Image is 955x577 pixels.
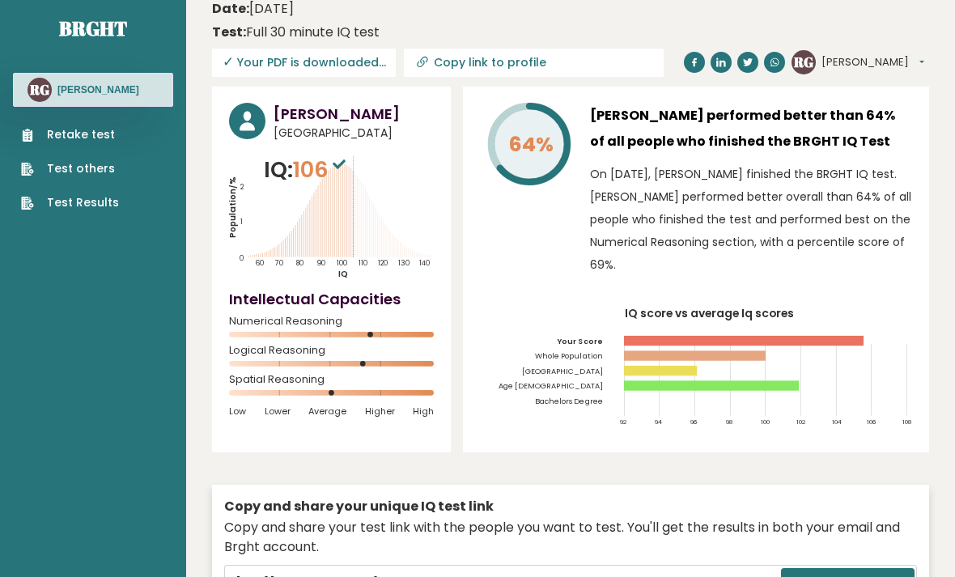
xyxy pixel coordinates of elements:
tspan: 80 [296,258,303,268]
span: Lower [265,405,291,417]
b: Test: [212,23,246,41]
tspan: 98 [726,417,732,426]
h3: [PERSON_NAME] performed better than 64% of all people who finished the BRGHT IQ Test [590,103,912,155]
tspan: Your Score [558,336,603,346]
tspan: IQ score vs average Iq scores [625,305,794,321]
text: RG [29,80,49,99]
h3: [PERSON_NAME] [274,103,434,125]
a: Brght [59,15,127,41]
tspan: 130 [398,258,410,268]
tspan: 106 [867,417,876,426]
text: RG [793,53,813,71]
span: High [413,405,434,417]
tspan: Whole Population [536,350,603,361]
span: Average [308,405,346,417]
span: Spatial Reasoning [229,376,434,383]
p: On [DATE], [PERSON_NAME] finished the BRGHT IQ test. [PERSON_NAME] performed better overall than ... [590,163,912,276]
span: Higher [365,405,395,417]
tspan: 2 [240,182,244,192]
tspan: 90 [316,258,325,268]
tspan: 1 [240,218,243,227]
tspan: 60 [255,258,264,268]
tspan: 70 [275,258,284,268]
tspan: 64% [508,130,554,159]
h3: [PERSON_NAME] [57,83,139,96]
a: Test Results [21,194,119,211]
tspan: [GEOGRAPHIC_DATA] [523,366,603,376]
div: Full 30 minute IQ test [212,23,380,42]
span: 106 [293,155,350,185]
div: Copy and share your unique IQ test link [224,497,917,516]
tspan: 96 [690,417,697,426]
tspan: 140 [419,258,430,268]
tspan: 0 [240,253,244,263]
a: Test others [21,160,119,177]
tspan: 100 [337,258,347,268]
span: Your PDF is downloaded... [212,49,396,77]
span: Low [229,405,246,417]
tspan: 110 [359,258,367,268]
a: Retake test [21,126,119,143]
div: Copy and share your test link with the people you want to test. You'll get the results in both yo... [224,518,917,557]
tspan: 92 [620,417,627,426]
span: Numerical Reasoning [229,318,434,325]
tspan: Age [DEMOGRAPHIC_DATA] [499,380,603,391]
tspan: Bachelors Degree [536,396,603,406]
tspan: 108 [902,417,911,426]
tspan: Population/% [227,176,239,238]
span: [GEOGRAPHIC_DATA] [274,125,434,142]
button: [PERSON_NAME] [821,54,924,70]
tspan: 94 [656,417,663,426]
tspan: 100 [761,417,770,426]
span: ✓ [223,52,234,72]
tspan: 120 [378,258,388,268]
tspan: IQ [338,269,348,281]
p: IQ: [264,154,350,186]
tspan: 102 [796,417,806,426]
h4: Intellectual Capacities [229,288,434,310]
span: Logical Reasoning [229,347,434,354]
tspan: 104 [832,417,842,426]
